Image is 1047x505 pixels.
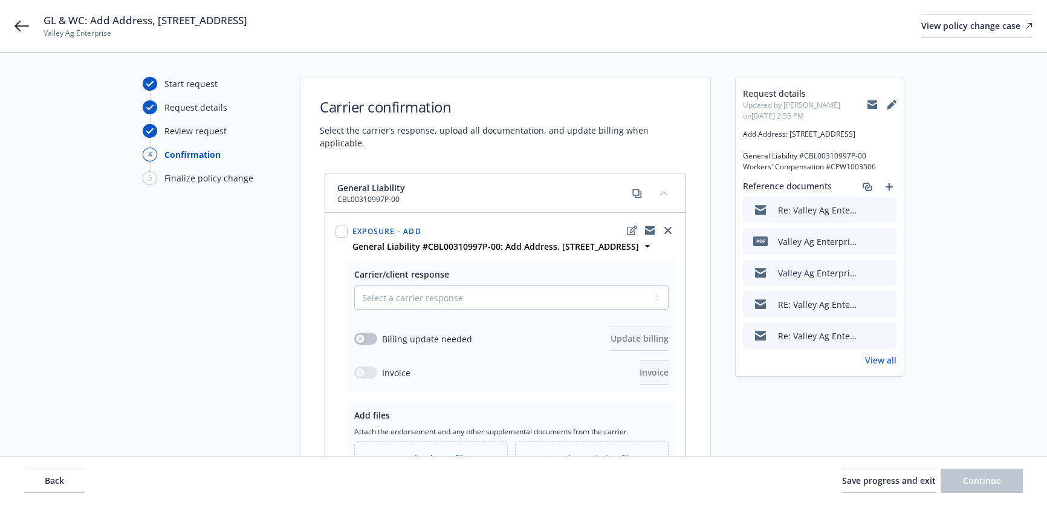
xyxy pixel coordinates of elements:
span: Select the carrier’s response, upload all documentation, and update billing when applicable. [320,124,691,149]
span: Billing update needed [382,333,472,345]
a: edit [624,223,639,238]
div: Review request [164,125,227,137]
div: Valley Ag Enterprise_Workers' Compensation #CPW1003506_Add Address, [STREET_ADDRESS]-14-2025.pdf [778,235,857,248]
div: View policy change case [921,15,1032,37]
button: download file [861,235,871,248]
span: Carrier/client response [354,269,449,280]
span: Request details [743,87,867,100]
div: 5 [143,171,157,185]
div: Re: Valley Ag Enterprise (CPW1003506): MC65 filing [778,204,857,217]
div: Re: Valley Ag Enterprise (CPW1003506): MC65 filing [778,330,857,342]
button: preview file [881,330,892,342]
span: Invoice [382,367,410,379]
div: 4 [143,148,157,161]
button: collapse content [654,183,673,203]
span: Exposure - Add [352,226,421,236]
div: RE: Valley Ag Enterprise (CPW1003506): MC65 filing [778,298,857,311]
span: CBL00310997P-00 [337,194,405,205]
a: add [882,180,896,194]
button: preview file [881,204,892,217]
h1: Carrier confirmation [320,97,691,117]
div: Upload new files [354,441,508,476]
span: Continue [963,475,1001,486]
div: Valley Ag Enterprise - General Liability #CBL00310997P-00: Add Address, [STREET_ADDRESS] [778,267,857,279]
span: GL & WC: Add Address, [STREET_ADDRESS] [44,13,247,28]
div: Select existing files [515,441,669,476]
a: View all [865,354,896,367]
span: pdf [753,236,768,246]
span: Updated by [PERSON_NAME] on [DATE] 2:55 PM [743,100,867,122]
button: preview file [881,235,892,248]
span: Add files [354,409,390,421]
span: Update billing [611,333,669,344]
span: Back [45,475,64,486]
span: General Liability [337,181,405,194]
a: copyLogging [643,223,657,238]
button: Invoice [640,360,669,385]
button: download file [861,330,871,342]
div: Confirmation [164,148,221,161]
button: Continue [941,469,1023,493]
div: Start request [164,77,218,90]
div: General LiabilityCBL00310997P-00copycollapse content [325,174,686,213]
a: close [661,223,675,238]
button: Back [24,469,85,493]
div: Finalize policy change [164,172,253,184]
span: Select existing files [559,452,638,465]
span: Valley Ag Enterprise [44,28,247,39]
button: preview file [881,298,892,311]
span: Reference documents [743,180,832,194]
a: copy [630,186,644,201]
strong: General Liability #CBL00310997P-00: Add Address, [STREET_ADDRESS] [352,241,639,252]
a: View policy change case [921,14,1032,38]
button: Update billing [611,327,669,351]
span: Save progress and exit [842,475,936,486]
span: Upload new files [403,452,472,465]
button: download file [861,298,871,311]
button: Save progress and exit [842,469,936,493]
span: Add Address: [STREET_ADDRESS] General Liability #CBL00310997P-00 Workers' Compensation #CPW1003506 [743,129,896,172]
a: associate [860,180,875,194]
button: download file [861,204,871,217]
span: Attach the endorsement and any other supplemental documents from the carrier. [354,426,669,437]
span: Invoice [640,367,669,378]
button: download file [861,267,871,279]
button: preview file [881,267,892,279]
div: Request details [164,101,227,114]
